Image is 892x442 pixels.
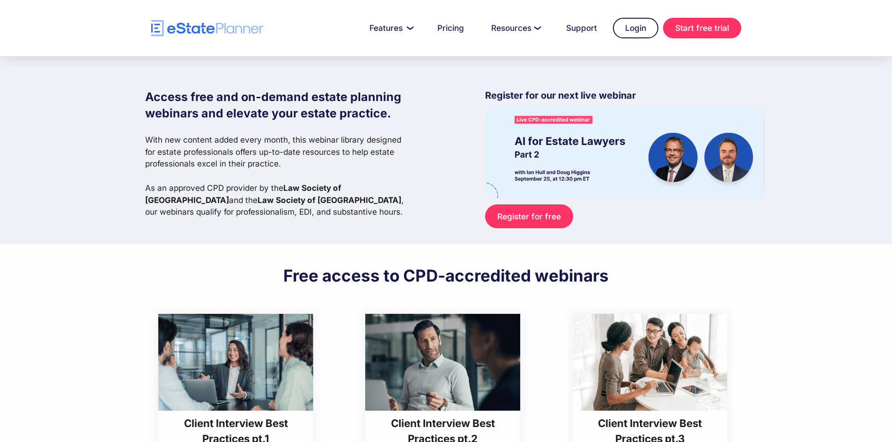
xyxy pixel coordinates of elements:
a: Support [555,19,608,37]
p: Register for our next live webinar [485,89,763,107]
a: Register for free [485,204,573,228]
a: Resources [480,19,550,37]
h2: Free access to CPD-accredited webinars [283,265,609,286]
a: Pricing [426,19,475,37]
h1: Access free and on-demand estate planning webinars and elevate your estate practice. [145,89,411,122]
strong: Law Society of [GEOGRAPHIC_DATA] [145,183,341,205]
img: eState Academy webinar [485,107,763,198]
p: With new content added every month, this webinar library designed for estate professionals offers... [145,134,411,218]
a: Start free trial [663,18,741,38]
a: Features [358,19,421,37]
strong: Law Society of [GEOGRAPHIC_DATA] [258,195,401,205]
a: Login [613,18,658,38]
a: home [151,20,264,36]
